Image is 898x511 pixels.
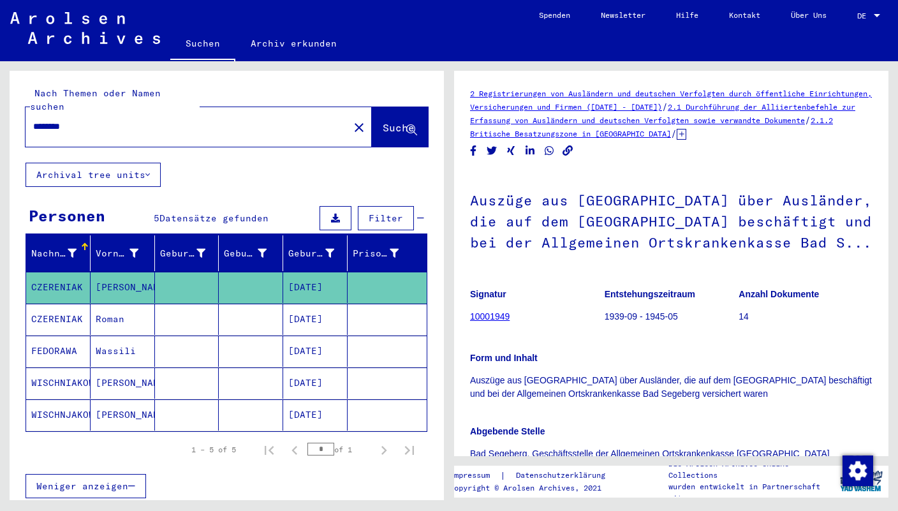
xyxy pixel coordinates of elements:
div: Geburt‏ [224,247,267,260]
b: Signatur [470,289,506,299]
img: Arolsen_neg.svg [10,12,160,44]
a: Archiv erkunden [235,28,352,59]
mat-cell: [DATE] [283,399,348,431]
button: Suche [372,107,428,147]
img: yv_logo.png [837,465,885,497]
h1: Auszüge aus [GEOGRAPHIC_DATA] über Ausländer, die auf dem [GEOGRAPHIC_DATA] beschäftigt und bei d... [470,171,872,269]
mat-cell: [DATE] [283,367,348,399]
mat-cell: [DATE] [283,272,348,303]
div: Nachname [31,247,77,260]
p: 1939-09 - 1945-05 [605,310,739,323]
button: Archival tree units [26,163,161,187]
span: / [671,128,677,139]
mat-header-cell: Geburtsname [155,235,219,271]
mat-cell: CZERENIAK [26,304,91,335]
button: Share on Facebook [467,143,480,159]
mat-label: Nach Themen oder Namen suchen [30,87,161,112]
button: Filter [358,206,414,230]
b: Entstehungszeitraum [605,289,695,299]
mat-cell: [PERSON_NAME] [91,399,155,431]
mat-cell: Roman [91,304,155,335]
mat-header-cell: Geburtsdatum [283,235,348,271]
mat-cell: CZERENIAK [26,272,91,303]
div: Personen [29,204,105,227]
mat-cell: WISCHNJAKOWA [26,399,91,431]
p: 14 [739,310,872,323]
mat-cell: FEDORAWA [26,336,91,367]
p: Copyright © Arolsen Archives, 2021 [450,482,621,494]
button: Share on Xing [504,143,518,159]
div: Geburt‏ [224,243,283,263]
div: Geburtsname [160,247,206,260]
b: Anzahl Dokumente [739,289,819,299]
mat-header-cell: Geburt‏ [219,235,283,271]
div: Nachname [31,243,92,263]
span: Filter [369,212,403,224]
div: Geburtsdatum [288,247,334,260]
mat-cell: [DATE] [283,304,348,335]
mat-cell: [PERSON_NAME] [91,367,155,399]
button: Previous page [282,437,307,463]
a: 10001949 [470,311,510,322]
button: First page [256,437,282,463]
span: Suche [383,121,415,134]
button: Share on Twitter [485,143,499,159]
mat-cell: WISCHNIAKOWA [26,367,91,399]
p: Die Arolsen Archives Online-Collections [668,458,834,481]
a: Suchen [170,28,235,61]
div: 1 – 5 of 5 [191,444,236,455]
button: Last page [397,437,422,463]
button: Share on WhatsApp [543,143,556,159]
a: 2 Registrierungen von Ausländern und deutschen Verfolgten durch öffentliche Einrichtungen, Versic... [470,89,872,112]
button: Share on LinkedIn [524,143,537,159]
div: Geburtsname [160,243,222,263]
span: 5 [154,212,159,224]
div: Zustimmung ändern [842,455,872,485]
mat-cell: [PERSON_NAME] [91,272,155,303]
mat-header-cell: Prisoner # [348,235,427,271]
div: | [450,469,621,482]
div: Vorname [96,243,154,263]
p: Bad Segeberg, Geschäftsstelle der Allgemeinen Ortskrankenkasse [GEOGRAPHIC_DATA] [470,447,872,461]
mat-header-cell: Vorname [91,235,155,271]
button: Copy link [561,143,575,159]
button: Clear [346,114,372,140]
div: Vorname [96,247,138,260]
span: DE [857,11,871,20]
mat-cell: [DATE] [283,336,348,367]
p: wurden entwickelt in Partnerschaft mit [668,481,834,504]
p: Auszüge aus [GEOGRAPHIC_DATA] über Ausländer, die auf dem [GEOGRAPHIC_DATA] beschäftigt und bei d... [470,374,872,401]
b: Abgebende Stelle [470,426,545,436]
button: Next page [371,437,397,463]
img: Zustimmung ändern [843,455,873,486]
div: Prisoner # [353,247,399,260]
button: Weniger anzeigen [26,474,146,498]
mat-header-cell: Nachname [26,235,91,271]
div: Geburtsdatum [288,243,350,263]
div: Prisoner # [353,243,415,263]
a: Datenschutzerklärung [506,469,621,482]
div: of 1 [307,443,371,455]
span: Weniger anzeigen [36,480,128,492]
span: / [662,101,668,112]
mat-icon: close [351,120,367,135]
span: Datensätze gefunden [159,212,269,224]
b: Form und Inhalt [470,353,538,363]
a: Impressum [450,469,500,482]
mat-cell: Wassili [91,336,155,367]
span: / [805,114,811,126]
